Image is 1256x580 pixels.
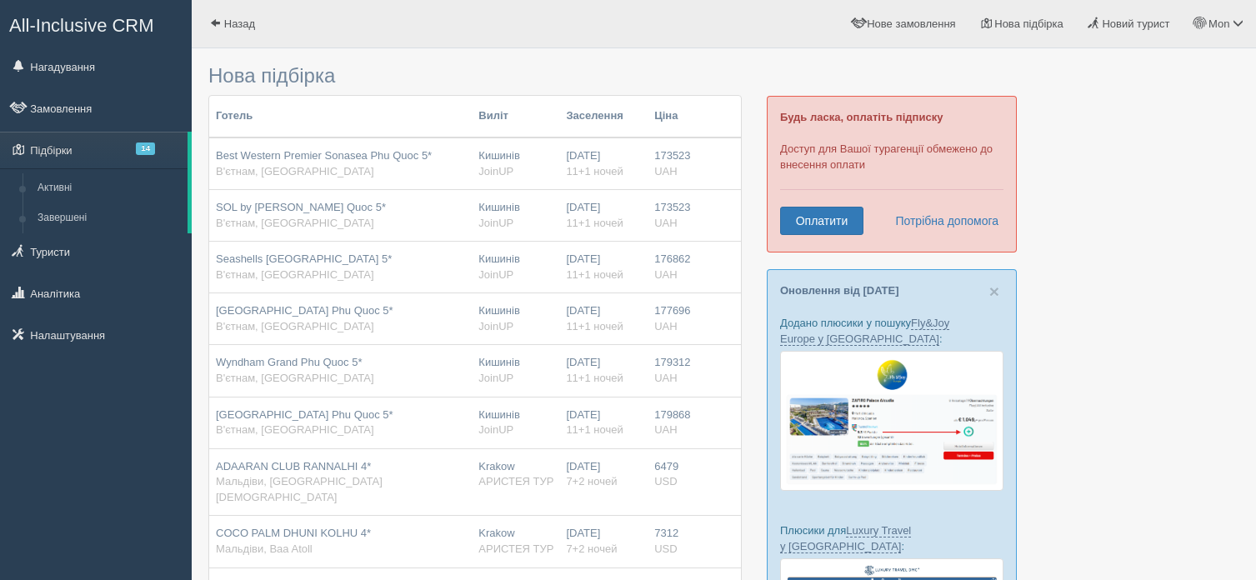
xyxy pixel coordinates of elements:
[1102,17,1169,30] span: Новий турист
[216,149,432,162] span: Best Western Premier Sonasea Phu Quoc 5*
[478,303,553,334] div: Кишинів
[9,15,154,36] span: All-Inclusive CRM
[654,252,690,265] span: 176862
[478,320,513,332] span: JoinUP
[648,96,697,137] th: Ціна
[566,526,641,557] div: [DATE]
[994,17,1063,30] span: Нова підбірка
[216,217,374,229] span: В'єтнам, [GEOGRAPHIC_DATA]
[566,217,623,229] span: 11+1 ночей
[566,268,623,281] span: 11+1 ночей
[566,459,641,490] div: [DATE]
[216,356,362,368] span: Wyndham Grand Phu Quoc 5*
[566,320,623,332] span: 11+1 ночей
[224,17,255,30] span: Назад
[478,526,553,557] div: Krakow
[654,423,677,436] span: UAH
[30,173,188,203] a: Активні
[566,252,641,282] div: [DATE]
[216,304,393,317] span: [GEOGRAPHIC_DATA] Phu Quoc 5*
[566,423,623,436] span: 11+1 ночей
[654,268,677,281] span: UAH
[566,355,641,386] div: [DATE]
[654,475,677,487] span: USD
[478,200,553,231] div: Кишинів
[780,284,899,297] a: Оновлення від [DATE]
[654,542,677,555] span: USD
[867,17,955,30] span: Нове замовлення
[559,96,648,137] th: Заселення
[216,408,393,421] span: [GEOGRAPHIC_DATA] Phu Quoc 5*
[654,217,677,229] span: UAH
[1208,17,1229,30] span: Mon
[216,320,374,332] span: В'єтнам, [GEOGRAPHIC_DATA]
[780,351,1003,491] img: fly-joy-de-proposal-crm-for-travel-agency.png
[780,522,1003,554] p: Плюсики для :
[780,524,911,553] a: Luxury Travel у [GEOGRAPHIC_DATA]
[1,1,191,47] a: All-Inclusive CRM
[216,268,374,281] span: В'єтнам, [GEOGRAPHIC_DATA]
[566,407,641,438] div: [DATE]
[216,475,383,503] span: Мальдіви, [GEOGRAPHIC_DATA][DEMOGRAPHIC_DATA]
[654,372,677,384] span: UAH
[767,96,1017,252] div: Доступ для Вашої турагенції обмежено до внесення оплати
[654,356,690,368] span: 179312
[780,207,863,235] a: Оплатити
[216,165,374,177] span: В'єтнам, [GEOGRAPHIC_DATA]
[654,460,678,472] span: 6479
[216,201,386,213] span: SOL by [PERSON_NAME] Quoc 5*
[216,372,374,384] span: В'єтнам, [GEOGRAPHIC_DATA]
[208,65,742,87] h3: Нова підбірка
[780,315,1003,347] p: Додано плюсики у пошуку :
[478,252,553,282] div: Кишинів
[478,407,553,438] div: Кишинів
[654,527,678,539] span: 7312
[566,475,617,487] span: 7+2 ночей
[566,372,623,384] span: 11+1 ночей
[780,317,949,346] a: Fly&Joy Europe у [GEOGRAPHIC_DATA]
[209,96,472,137] th: Готель
[566,303,641,334] div: [DATE]
[654,165,677,177] span: UAH
[478,372,513,384] span: JoinUP
[989,282,999,301] span: ×
[654,149,690,162] span: 173523
[478,217,513,229] span: JoinUP
[30,203,188,233] a: Завершені
[478,268,513,281] span: JoinUP
[478,355,553,386] div: Кишинів
[478,459,553,490] div: Krakow
[654,304,690,317] span: 177696
[566,542,617,555] span: 7+2 ночей
[216,460,371,472] span: ADAARAN CLUB RANNALHI 4*
[566,200,641,231] div: [DATE]
[654,320,677,332] span: UAH
[478,165,513,177] span: JoinUP
[566,165,623,177] span: 11+1 ночей
[216,527,371,539] span: COCO PALM DHUNI KOLHU 4*
[216,423,374,436] span: В'єтнам, [GEOGRAPHIC_DATA]
[216,542,313,555] span: Мальдіви, Baa Atoll
[989,282,999,300] button: Close
[478,148,553,179] div: Кишинів
[478,542,553,555] span: АРИСТЕЯ ТУР
[136,142,155,155] span: 14
[472,96,559,137] th: Виліт
[654,408,690,421] span: 179868
[478,475,553,487] span: АРИСТЕЯ ТУР
[478,423,513,436] span: JoinUP
[216,252,392,265] span: Seashells [GEOGRAPHIC_DATA] 5*
[884,207,999,235] a: Потрібна допомога
[780,111,943,123] b: Будь ласка, оплатіть підписку
[566,148,641,179] div: [DATE]
[654,201,690,213] span: 173523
